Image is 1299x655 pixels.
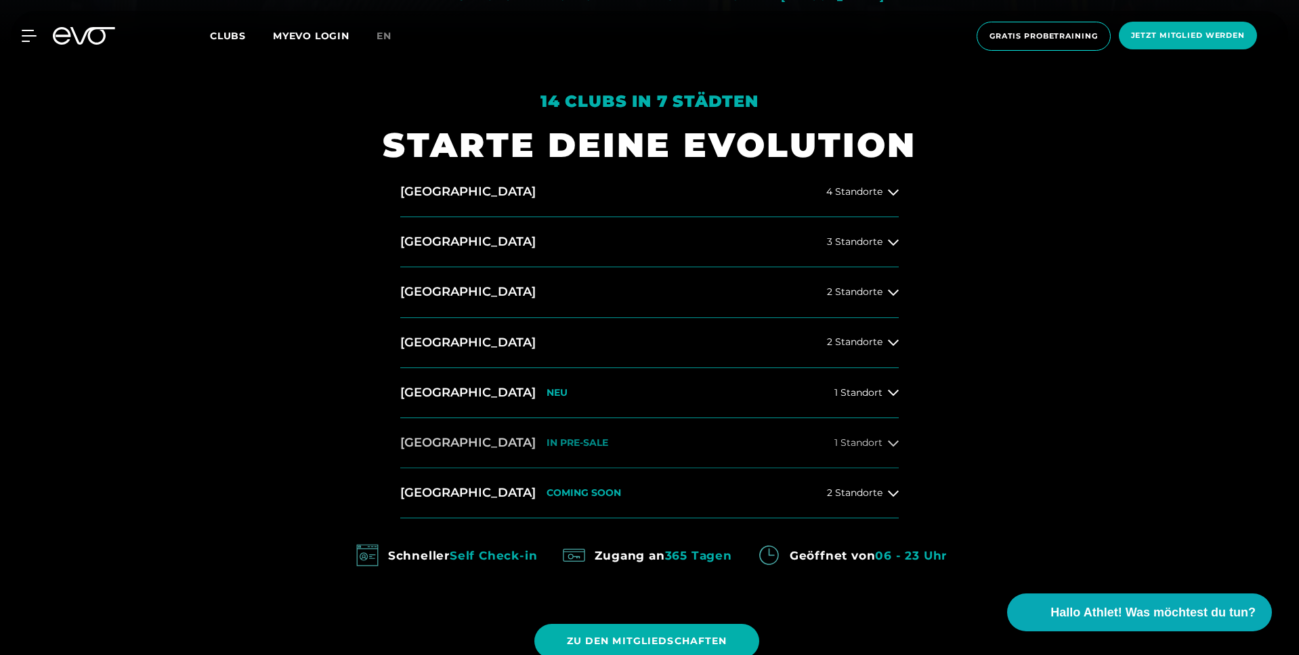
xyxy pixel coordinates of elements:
[400,318,899,368] button: [GEOGRAPHIC_DATA]2 Standorte
[377,28,408,44] a: en
[827,287,882,297] span: 2 Standorte
[1007,593,1272,631] button: Hallo Athlet! Was möchtest du tun?
[790,545,947,566] div: Geöffnet von
[400,267,899,317] button: [GEOGRAPHIC_DATA]2 Standorte
[754,540,784,570] img: evofitness
[827,488,882,498] span: 2 Standorte
[450,549,537,562] em: Self Check-in
[400,167,899,217] button: [GEOGRAPHIC_DATA]4 Standorte
[547,437,608,449] p: IN PRE-SALE
[595,545,731,566] div: Zugang an
[989,30,1098,42] span: Gratis Probetraining
[547,387,568,399] p: NEU
[400,233,536,250] h2: [GEOGRAPHIC_DATA]
[210,29,273,42] a: Clubs
[827,337,882,347] span: 2 Standorte
[1050,604,1256,622] span: Hallo Athlet! Was möchtest du tun?
[400,418,899,468] button: [GEOGRAPHIC_DATA]IN PRE-SALE1 Standort
[400,384,536,401] h2: [GEOGRAPHIC_DATA]
[400,217,899,267] button: [GEOGRAPHIC_DATA]3 Standorte
[210,30,246,42] span: Clubs
[1131,30,1245,41] span: Jetzt Mitglied werden
[400,284,536,300] h2: [GEOGRAPHIC_DATA]
[400,334,536,351] h2: [GEOGRAPHIC_DATA]
[400,368,899,418] button: [GEOGRAPHIC_DATA]NEU1 Standort
[377,30,391,42] span: en
[665,549,732,562] em: 365 Tagen
[567,634,727,648] span: ZU DEN MITGLIEDSCHAFTEN
[400,468,899,518] button: [GEOGRAPHIC_DATA]COMING SOON2 Standorte
[1115,22,1261,51] a: Jetzt Mitglied werden
[352,540,383,570] img: evofitness
[400,434,536,451] h2: [GEOGRAPHIC_DATA]
[400,484,536,501] h2: [GEOGRAPHIC_DATA]
[540,91,759,111] em: 14 Clubs in 7 Städten
[559,540,589,570] img: evofitness
[388,545,538,566] div: Schneller
[400,183,536,200] h2: [GEOGRAPHIC_DATA]
[383,123,916,167] h1: STARTE DEINE EVOLUTION
[826,187,882,197] span: 4 Standorte
[273,30,349,42] a: MYEVO LOGIN
[973,22,1115,51] a: Gratis Probetraining
[547,487,621,499] p: COMING SOON
[875,549,947,562] em: 06 - 23 Uhr
[827,237,882,247] span: 3 Standorte
[834,388,882,398] span: 1 Standort
[834,438,882,448] span: 1 Standort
